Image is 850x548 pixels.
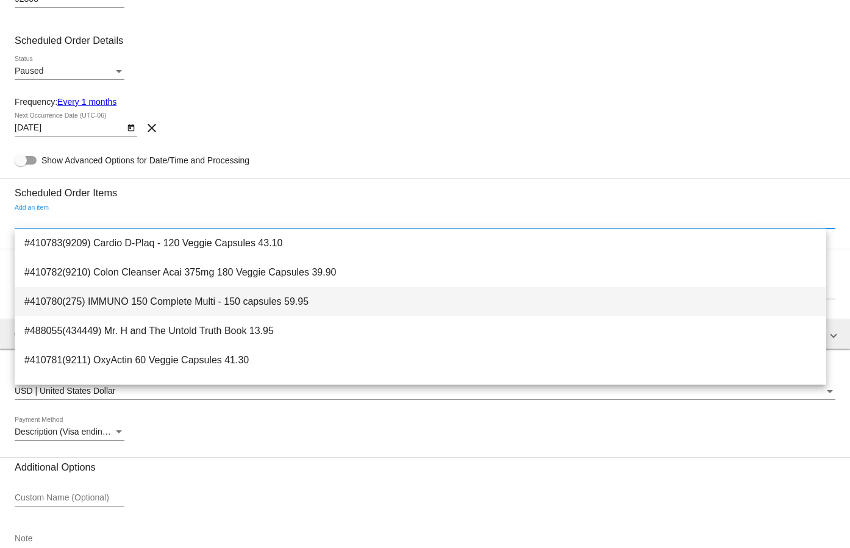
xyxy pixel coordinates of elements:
[15,386,115,396] span: USD | United States Dollar
[15,66,124,76] mat-select: Status
[24,346,816,375] span: #410781(9211) OxyActin 60 Veggie Capsules 41.30
[57,97,116,107] a: Every 1 months
[15,461,835,473] h3: Additional Options
[15,427,124,437] mat-select: Payment Method
[15,215,835,225] input: Add an item
[15,123,124,133] input: Next Occurrence Date (UTC-06)
[15,427,534,436] span: Description (Visa ending in 2426 (expires [CREDIT_CARD_DATA])) GatewayCustomerId (767145703) Gate...
[24,375,816,404] span: #415572(9215) SenTraMin Mineral Powder - 1 Kilo (Sizes: 1 Kilo) 589.00
[15,386,835,396] mat-select: Currency
[145,121,159,135] mat-icon: clear
[14,329,61,339] span: Order total
[24,229,816,258] span: #410783(9209) Cardio D-Plaq - 120 Veggie Capsules 43.10
[15,35,835,46] h3: Scheduled Order Details
[15,66,43,76] span: Paused
[15,178,835,199] h3: Scheduled Order Items
[15,493,124,503] input: Custom Name (Optional)
[24,316,816,346] span: #488055(434449) Mr. H and The Untold Truth Book 13.95
[24,258,816,287] span: #410782(9210) Colon Cleanser Acai 375mg 180 Veggie Capsules 39.90
[24,287,816,316] span: #410780(275) IMMUNO 150 Complete Multi - 150 capsules 59.95
[15,97,835,107] div: Frequency:
[124,121,137,133] button: Open calendar
[41,154,249,166] span: Show Advanced Options for Date/Time and Processing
